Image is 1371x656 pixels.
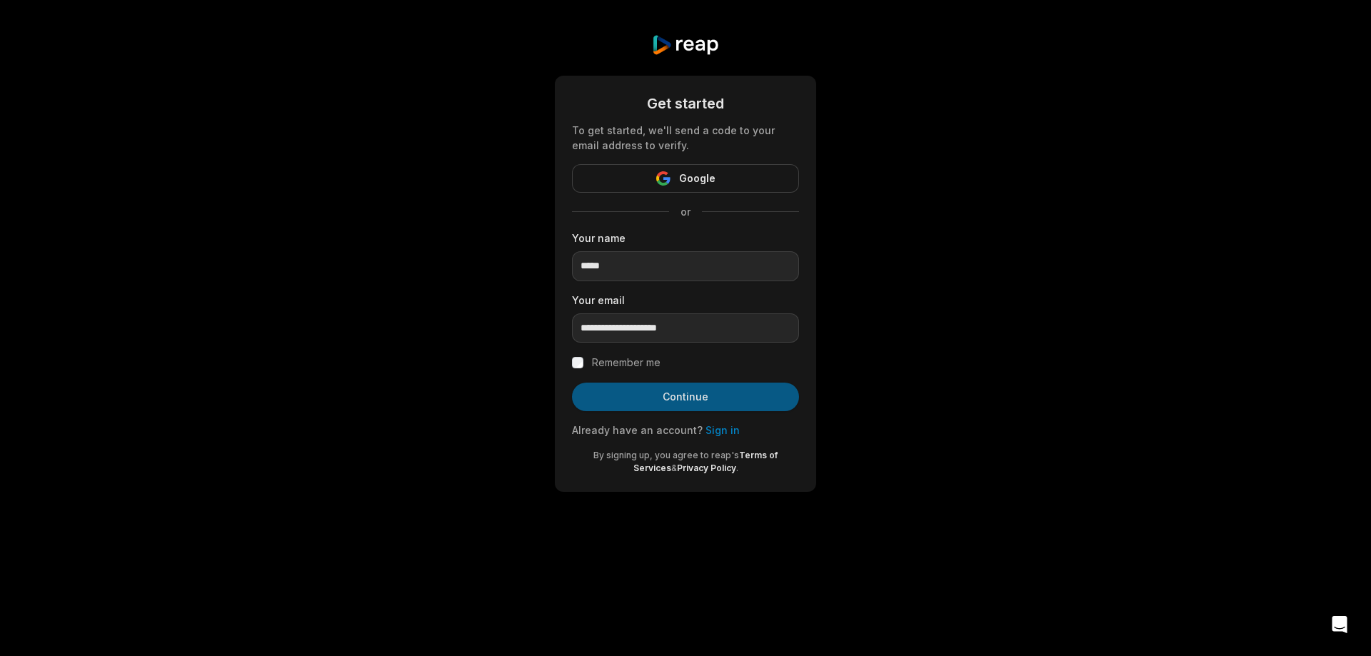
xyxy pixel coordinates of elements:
[671,463,677,473] span: &
[677,463,736,473] a: Privacy Policy
[705,424,740,436] a: Sign in
[572,123,799,153] div: To get started, we'll send a code to your email address to verify.
[1322,607,1357,642] div: Open Intercom Messenger
[736,463,738,473] span: .
[572,93,799,114] div: Get started
[651,34,719,56] img: reap
[572,231,799,246] label: Your name
[572,383,799,411] button: Continue
[593,450,739,460] span: By signing up, you agree to reap's
[572,293,799,308] label: Your email
[572,164,799,193] button: Google
[572,424,703,436] span: Already have an account?
[679,170,715,187] span: Google
[592,354,661,371] label: Remember me
[669,204,702,219] span: or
